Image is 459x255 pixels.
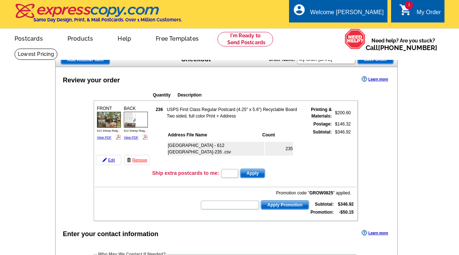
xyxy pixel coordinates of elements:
td: $346.92 [333,128,351,166]
span: 612 Sheep Ridg... [124,129,147,132]
a: View PDF [124,136,138,139]
a: Add Another Item [61,55,110,65]
span: 1 [405,1,413,9]
button: Apply [240,169,265,178]
th: Description [177,91,310,99]
img: trashcan-icon.gif [127,158,131,162]
img: small-thumb.jpg [97,112,121,127]
a: Learn more [362,76,388,82]
b: GROW0825 [309,190,333,196]
th: Count [262,131,293,139]
strong: $346.92 [338,202,354,207]
strong: Printing & Materials: [311,107,332,119]
span: Need help? Are you stuck? [366,37,441,52]
img: small-thumb.jpg [124,112,148,127]
td: USPS First Class Regular Postcard (4.25" x 5.6") Recyclable Board Two sided, full color Print + A... [166,106,303,120]
a: Same Day Design, Print, & Mail Postcards. Over 1 Million Customers. [15,9,182,22]
img: pdf_logo.png [115,134,121,140]
a: [PHONE_NUMBER] [378,44,437,52]
a: Remove [124,155,150,165]
strong: 236 [156,107,163,112]
th: Address File Name [167,131,261,139]
div: Welcome [PERSON_NAME] [310,9,383,19]
a: Products [56,29,105,46]
h4: Same Day Design, Print, & Mail Postcards. Over 1 Million Customers. [33,17,182,22]
th: Quantity [153,91,176,99]
h3: Ship extra postcards to me: [152,170,219,176]
a: View PDF [97,136,111,139]
span: Add Another Item [61,55,110,64]
a: Postcards [3,29,54,46]
img: help [345,29,366,49]
div: BACK [123,104,149,141]
a: Edit [96,155,121,165]
span: Call [366,44,437,52]
div: Enter your contact information [63,229,158,239]
strong: Subtotal: [313,129,332,135]
strong: Subtotal: [315,202,334,207]
a: Free Templates [144,29,210,46]
button: Apply Promotion [261,200,309,210]
div: Promotion code " " applied. [200,190,351,196]
strong: -$50.15 [339,210,354,215]
div: My Order [417,9,441,19]
div: FRONT [96,104,122,141]
img: pdf_logo.png [142,134,148,140]
i: account_circle [293,3,306,16]
img: pencil-icon.gif [102,158,107,162]
span: 612 Sheep Ridg... [97,129,120,132]
td: [GEOGRAPHIC_DATA] - 612 [GEOGRAPHIC_DATA]-235 .csv [167,142,264,156]
a: Learn more [362,230,388,236]
a: 1 shopping_cart My Order [399,8,441,17]
td: 235 [265,142,293,156]
strong: Postage: [313,122,332,127]
td: $146.32 [333,120,351,128]
a: Help [106,29,143,46]
td: $200.60 [333,106,351,120]
strong: Promotion: [310,210,334,215]
i: shopping_cart [399,3,412,16]
div: Review your order [63,75,120,85]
